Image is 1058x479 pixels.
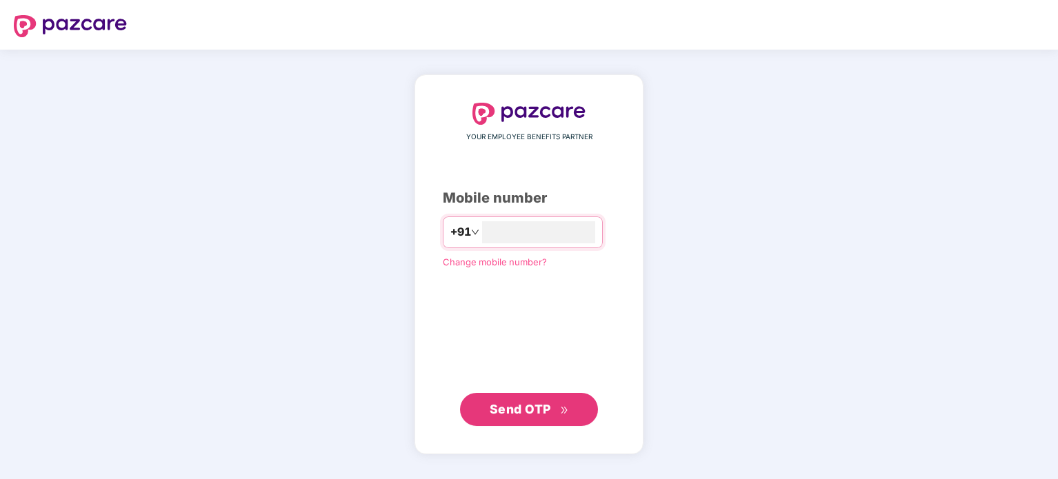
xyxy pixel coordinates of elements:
[443,256,547,267] a: Change mobile number?
[466,132,592,143] span: YOUR EMPLOYEE BENEFITS PARTNER
[490,402,551,416] span: Send OTP
[443,187,615,209] div: Mobile number
[450,223,471,241] span: +91
[460,393,598,426] button: Send OTPdouble-right
[471,228,479,236] span: down
[472,103,586,125] img: logo
[14,15,127,37] img: logo
[560,406,569,415] span: double-right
